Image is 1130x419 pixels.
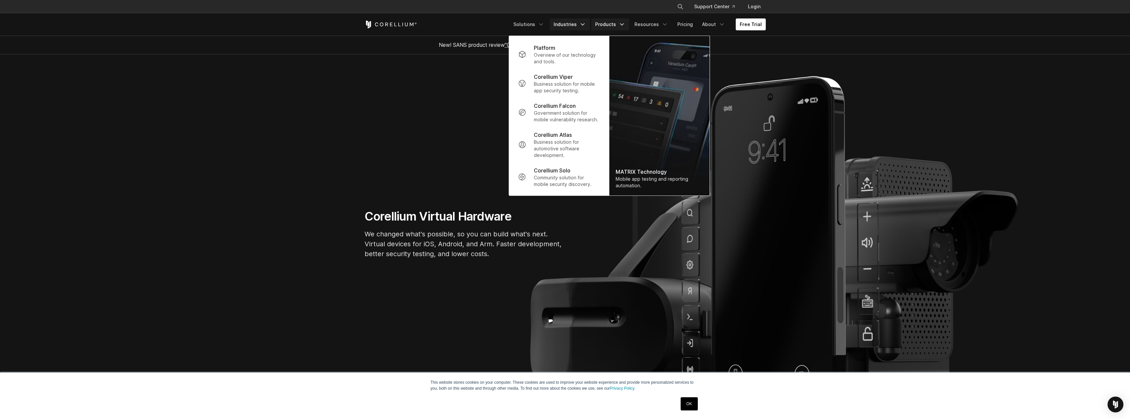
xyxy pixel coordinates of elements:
[681,397,697,410] a: OK
[509,18,766,30] div: Navigation Menu
[534,174,599,188] p: Community solution for mobile security discovery.
[743,1,766,13] a: Login
[630,18,672,30] a: Resources
[674,1,686,13] button: Search
[534,131,572,139] p: Corellium Atlas
[610,386,635,391] a: Privacy Policy.
[534,52,599,65] p: Overview of our technology and tools.
[513,98,605,127] a: Corellium Falcon Government solution for mobile vulnerability research.
[534,139,599,159] p: Business solution for automotive software development.
[534,102,576,110] p: Corellium Falcon
[431,379,700,391] p: This website stores cookies on your computer. These cookies are used to improve your website expe...
[689,1,740,13] a: Support Center
[513,163,605,192] a: Corellium Solo Community solution for mobile security discovery.
[534,44,555,52] p: Platform
[609,36,709,195] a: MATRIX Technology Mobile app testing and reporting automation.
[698,18,729,30] a: About
[673,18,697,30] a: Pricing
[669,1,766,13] div: Navigation Menu
[736,18,766,30] a: Free Trial
[550,18,590,30] a: Industries
[609,36,709,195] img: Matrix_WebNav_1x
[365,229,563,259] p: We changed what's possible, so you can build what's next. Virtual devices for iOS, Android, and A...
[534,73,573,81] p: Corellium Viper
[513,69,605,98] a: Corellium Viper Business solution for mobile app security testing.
[591,18,629,30] a: Products
[1108,397,1123,412] div: Open Intercom Messenger
[505,42,657,48] a: "Collaborative Mobile App Security Development and Analysis"
[616,176,703,189] div: Mobile app testing and reporting automation.
[513,127,605,163] a: Corellium Atlas Business solution for automotive software development.
[509,18,548,30] a: Solutions
[439,42,692,48] span: New! SANS product review now available.
[616,168,703,176] div: MATRIX Technology
[534,110,599,123] p: Government solution for mobile vulnerability research.
[534,81,599,94] p: Business solution for mobile app security testing.
[534,166,570,174] p: Corellium Solo
[365,20,417,28] a: Corellium Home
[365,209,563,224] h1: Corellium Virtual Hardware
[513,40,605,69] a: Platform Overview of our technology and tools.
